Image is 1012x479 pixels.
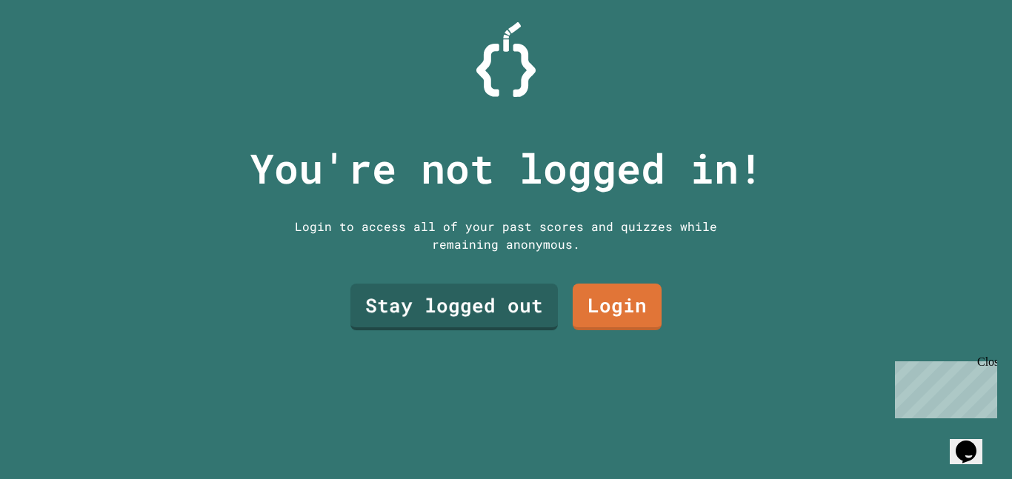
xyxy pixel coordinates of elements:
[6,6,102,94] div: Chat with us now!Close
[889,355,997,418] iframe: chat widget
[476,22,536,97] img: Logo.svg
[284,218,728,253] div: Login to access all of your past scores and quizzes while remaining anonymous.
[573,284,662,330] a: Login
[250,138,763,199] p: You're not logged in!
[350,284,558,330] a: Stay logged out
[950,420,997,464] iframe: chat widget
